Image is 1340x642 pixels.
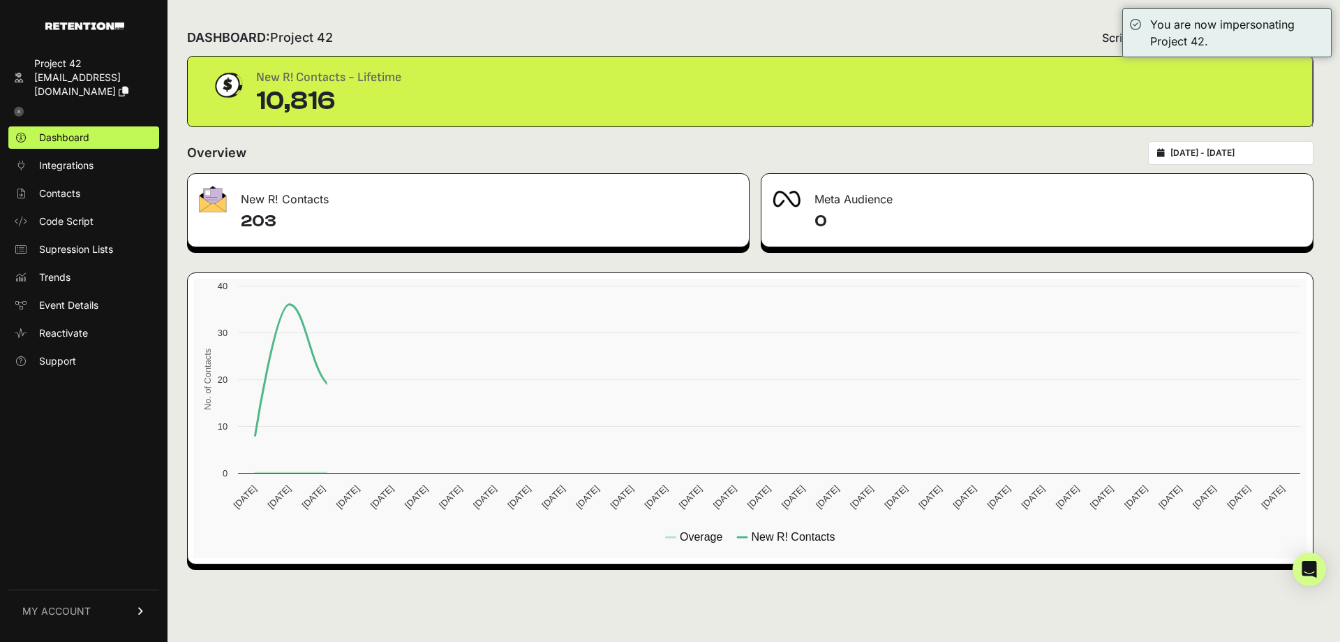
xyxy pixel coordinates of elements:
[951,483,978,511] text: [DATE]
[814,483,841,511] text: [DATE]
[403,483,430,511] text: [DATE]
[780,483,807,511] text: [DATE]
[256,87,401,115] div: 10,816
[218,281,228,291] text: 40
[773,191,801,207] img: fa-meta-2f981b61bb99beabf952f7030308934f19ce035c18b003e963880cc3fabeebb7.png
[39,242,113,256] span: Supression Lists
[711,483,738,511] text: [DATE]
[334,483,362,511] text: [DATE]
[8,294,159,316] a: Event Details
[916,483,944,511] text: [DATE]
[1225,483,1252,511] text: [DATE]
[8,590,159,632] a: MY ACCOUNT
[39,214,94,228] span: Code Script
[39,326,88,340] span: Reactivate
[1150,16,1324,50] div: You are now impersonating Project 42.
[643,483,670,511] text: [DATE]
[34,71,121,97] span: [EMAIL_ADDRESS][DOMAIN_NAME]
[368,483,396,511] text: [DATE]
[751,531,835,543] text: New R! Contacts
[1191,483,1218,511] text: [DATE]
[985,483,1013,511] text: [DATE]
[265,483,292,511] text: [DATE]
[39,159,94,173] span: Integrations
[231,483,258,511] text: [DATE]
[39,187,80,200] span: Contacts
[8,126,159,149] a: Dashboard
[8,238,159,261] a: Supression Lists
[1156,483,1184,511] text: [DATE]
[218,328,228,338] text: 30
[256,68,401,87] div: New R! Contacts - Lifetime
[39,298,98,312] span: Event Details
[8,52,159,103] a: Project 42 [EMAIL_ADDRESS][DOMAIN_NAME]
[1054,483,1081,511] text: [DATE]
[210,68,245,103] img: dollar-coin-05c43ed7efb7bc0c12610022525b4bbbb207c7efeef5aecc26f025e68dcafac9.png
[437,483,464,511] text: [DATE]
[539,483,567,511] text: [DATE]
[8,266,159,289] a: Trends
[39,131,89,145] span: Dashboard
[1020,483,1047,511] text: [DATE]
[848,483,875,511] text: [DATE]
[187,143,246,163] h2: Overview
[680,531,722,543] text: Overage
[574,483,601,511] text: [DATE]
[8,182,159,205] a: Contacts
[187,28,333,48] h2: DASHBOARD:
[8,154,159,177] a: Integrations
[1293,553,1326,586] div: Open Intercom Messenger
[1259,483,1286,511] text: [DATE]
[1088,483,1115,511] text: [DATE]
[223,468,228,479] text: 0
[202,349,213,410] text: No. of Contacts
[761,174,1313,216] div: Meta Audience
[8,210,159,233] a: Code Script
[882,483,909,511] text: [DATE]
[241,210,738,233] h4: 203
[505,483,533,511] text: [DATE]
[814,210,1302,233] h4: 0
[270,30,333,45] span: Project 42
[677,483,704,511] text: [DATE]
[34,57,154,71] div: Project 42
[8,322,159,344] a: Reactivate
[22,604,91,618] span: MY ACCOUNT
[1122,483,1149,511] text: [DATE]
[39,354,76,368] span: Support
[471,483,498,511] text: [DATE]
[8,350,159,372] a: Support
[45,22,124,30] img: Retention.com
[608,483,635,511] text: [DATE]
[745,483,773,511] text: [DATE]
[188,174,749,216] div: New R! Contacts
[1102,29,1168,46] span: Script status
[218,374,228,385] text: 20
[300,483,327,511] text: [DATE]
[39,270,70,284] span: Trends
[199,186,227,212] img: fa-envelope-19ae18322b30453b285274b1b8af3d052b27d846a4fbe8435d1a52b978f639a2.png
[218,421,228,432] text: 10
